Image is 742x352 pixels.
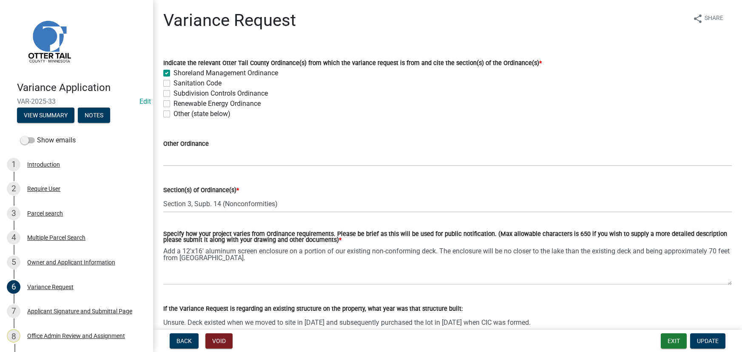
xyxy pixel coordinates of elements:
[205,333,233,349] button: Void
[705,14,723,24] span: Share
[17,9,81,73] img: Otter Tail County, Minnesota
[173,68,278,78] label: Shoreland Management Ordinance
[27,235,85,241] div: Multiple Parcel Search
[27,186,60,192] div: Require User
[163,10,296,31] h1: Variance Request
[20,135,76,145] label: Show emails
[17,82,146,94] h4: Variance Application
[693,14,703,24] i: share
[7,304,20,318] div: 7
[163,187,239,193] label: Section(s) of Ordinance(s)
[163,60,542,66] label: Indicate the relevant Otter Tail County Ordinance(s) from which the variance request is from and ...
[173,99,261,109] label: Renewable Energy Ordinance
[78,108,110,123] button: Notes
[170,333,199,349] button: Back
[176,338,192,344] span: Back
[686,10,730,27] button: shareShare
[173,109,230,119] label: Other (state below)
[173,78,222,88] label: Sanitation Code
[163,306,463,312] label: If the Variance Request is regarding an existing structure on the property, what year was that st...
[17,112,74,119] wm-modal-confirm: Summary
[27,333,125,339] div: Office Admin Review and Assignment
[690,333,725,349] button: Update
[7,182,20,196] div: 2
[27,259,115,265] div: Owner and Applicant Information
[7,207,20,220] div: 3
[17,108,74,123] button: View Summary
[27,284,74,290] div: Variance Request
[27,308,132,314] div: Applicant Signature and Submittal Page
[139,97,151,105] a: Edit
[27,210,63,216] div: Parcel search
[661,333,687,349] button: Exit
[7,231,20,244] div: 4
[7,280,20,294] div: 6
[697,338,719,344] span: Update
[17,97,136,105] span: VAR-2025-33
[163,231,732,244] label: Specify how your project varies from Ordinance requirements. Please be brief as this will be used...
[163,141,209,147] label: Other Ordinance
[7,329,20,343] div: 8
[139,97,151,105] wm-modal-confirm: Edit Application Number
[27,162,60,167] div: Introduction
[7,255,20,269] div: 5
[173,88,268,99] label: Subdivision Controls Ordinance
[78,112,110,119] wm-modal-confirm: Notes
[7,158,20,171] div: 1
